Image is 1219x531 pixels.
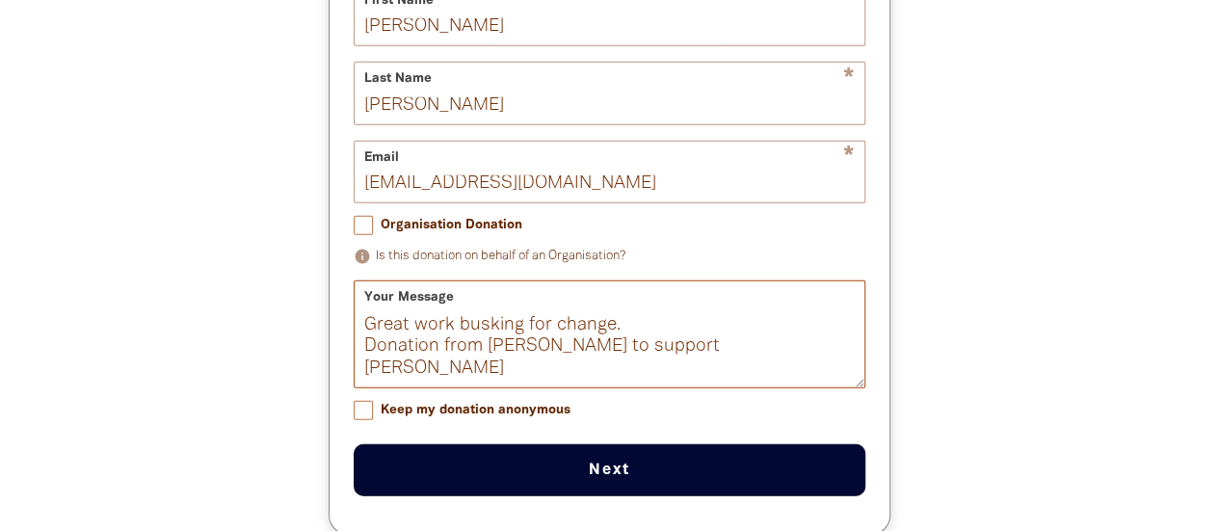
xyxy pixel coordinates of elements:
input: Keep my donation anonymous [354,401,373,420]
span: Keep my donation anonymous [381,401,570,419]
input: Organisation Donation [354,216,373,235]
button: Next [354,444,865,496]
span: Organisation Donation [381,216,522,234]
p: Is this donation on behalf of an Organisation? [354,245,865,268]
textarea: Great work busking for change. Donation from [PERSON_NAME] to support [PERSON_NAME] [355,315,864,387]
i: info [354,248,371,265]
